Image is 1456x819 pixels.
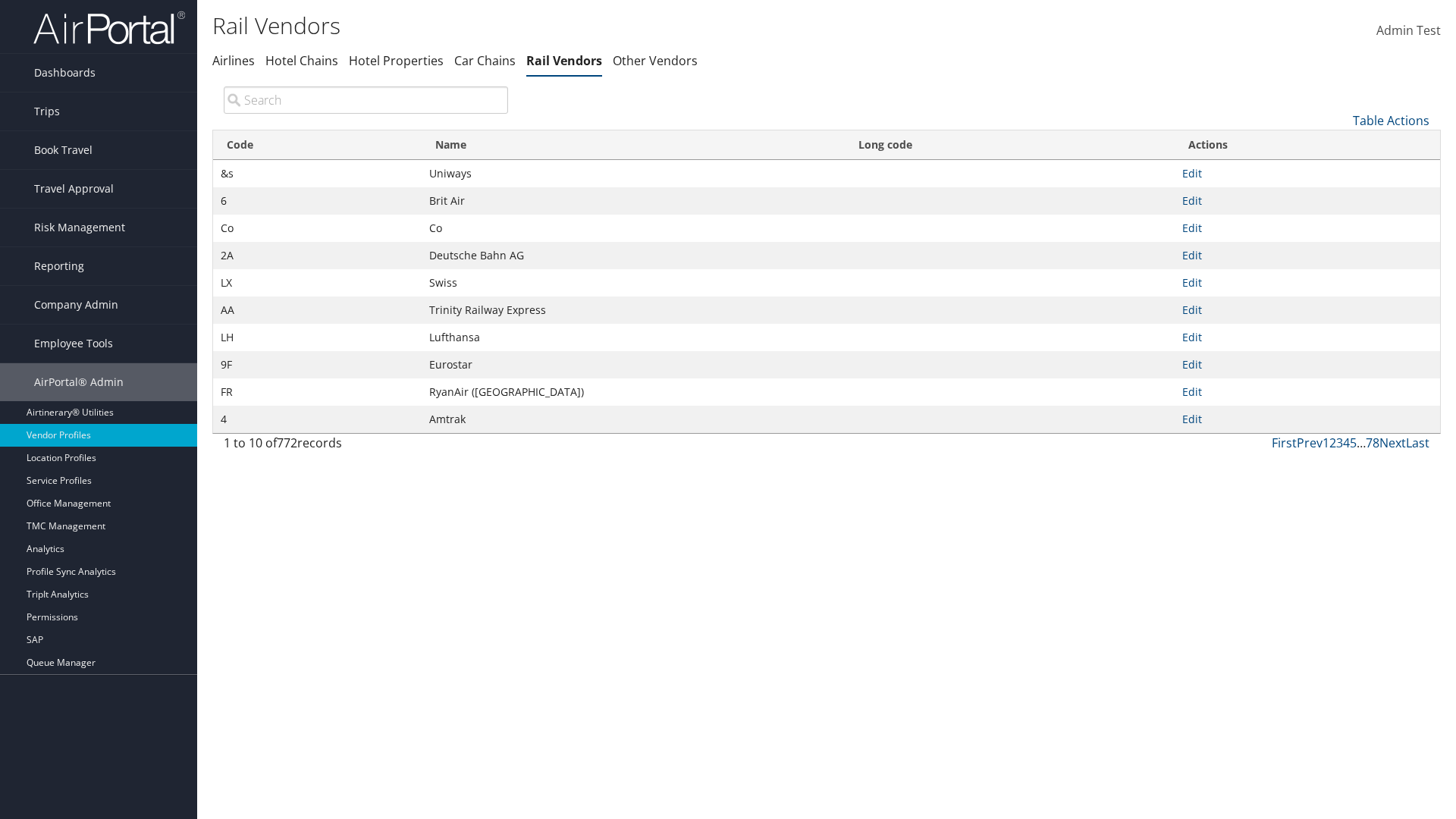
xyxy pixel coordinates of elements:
td: Lufthansa [422,324,845,351]
th: Name: activate to sort column ascending [422,130,845,160]
td: Deutsche Bahn AG [422,242,845,269]
a: Edit [1182,275,1202,290]
td: Brit Air [422,187,845,215]
h1: Rail Vendors [212,10,1031,42]
span: Reporting [34,247,84,285]
a: Edit [1182,193,1202,208]
td: 4 [213,406,422,433]
td: 2A [213,242,422,269]
a: 1 [1323,435,1329,451]
div: 1 to 10 of records [224,434,508,460]
a: Other Vendors [613,52,698,69]
td: LH [213,324,422,351]
span: 772 [277,435,297,451]
th: Long code: activate to sort column descending [845,130,1175,160]
a: Last [1406,435,1429,451]
a: Rail Vendors [526,52,602,69]
a: 4 [1343,435,1350,451]
a: Table Actions [1353,112,1429,129]
td: 6 [213,187,422,215]
td: Co [422,215,845,242]
input: Search [224,86,508,114]
span: Book Travel [34,131,93,169]
span: AirPortal® Admin [34,363,124,401]
td: RyanAir ([GEOGRAPHIC_DATA]) [422,378,845,406]
a: Airlines [212,52,255,69]
img: airportal-logo.png [33,10,185,45]
td: Co [213,215,422,242]
a: 78 [1366,435,1379,451]
a: Hotel Chains [265,52,338,69]
a: 5 [1350,435,1357,451]
a: Edit [1182,330,1202,344]
a: Edit [1182,303,1202,317]
span: Employee Tools [34,325,113,362]
a: Edit [1182,384,1202,399]
a: Edit [1182,357,1202,372]
td: FR [213,378,422,406]
a: Admin Test [1376,8,1441,55]
a: 2 [1329,435,1336,451]
td: LX [213,269,422,297]
a: Hotel Properties [349,52,444,69]
th: Code: activate to sort column ascending [213,130,422,160]
td: Amtrak [422,406,845,433]
a: Edit [1182,412,1202,426]
a: Edit [1182,248,1202,262]
a: Prev [1297,435,1323,451]
a: 3 [1336,435,1343,451]
a: Edit [1182,221,1202,235]
td: Swiss [422,269,845,297]
td: 9F [213,351,422,378]
td: Eurostar [422,351,845,378]
th: Actions [1175,130,1440,160]
span: Risk Management [34,209,125,246]
td: Trinity Railway Express [422,297,845,324]
a: First [1272,435,1297,451]
span: Travel Approval [34,170,114,208]
a: Next [1379,435,1406,451]
span: Trips [34,93,60,130]
span: Dashboards [34,54,96,92]
span: … [1357,435,1366,451]
span: Admin Test [1376,22,1441,39]
span: Company Admin [34,286,118,324]
a: Car Chains [454,52,516,69]
a: Edit [1182,166,1202,180]
td: AA [213,297,422,324]
td: Uniways [422,160,845,187]
td: &s [213,160,422,187]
